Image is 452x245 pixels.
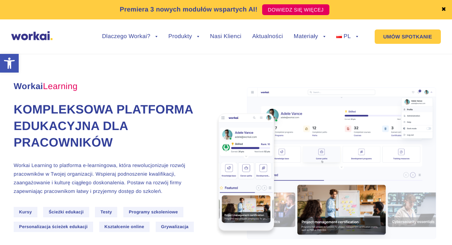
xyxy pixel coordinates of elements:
a: Nasi Klienci [210,34,241,40]
p: Premiera 3 nowych modułów wspartych AI! [120,5,257,14]
span: Kursy [14,207,37,217]
h1: Kompleksowa platforma edukacyjna dla pracowników [14,102,199,151]
a: Dlaczego Workai? [102,34,158,40]
a: UMÓW SPOTKANIE [375,29,441,44]
a: ✖ [441,7,446,13]
span: Programy szkoleniowe [123,207,183,217]
span: Grywalizacja [156,222,194,232]
a: DOWIEDZ SIĘ WIĘCEJ [262,4,329,15]
span: Ścieżki edukacji [43,207,89,217]
span: Kształcenie online [99,222,150,232]
p: Workai Learning to platforma e-learningowa, która rewolucjonizuje rozwój pracowników w Twojej org... [14,161,199,195]
a: Materiały [294,34,325,40]
span: PL [343,33,351,40]
a: Produkty [168,34,199,40]
a: Aktualności [252,34,283,40]
span: Personalizacja ścieżek edukacji [14,222,93,232]
span: Testy [95,207,117,217]
em: Learning [43,82,78,91]
span: Workai [14,74,78,91]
